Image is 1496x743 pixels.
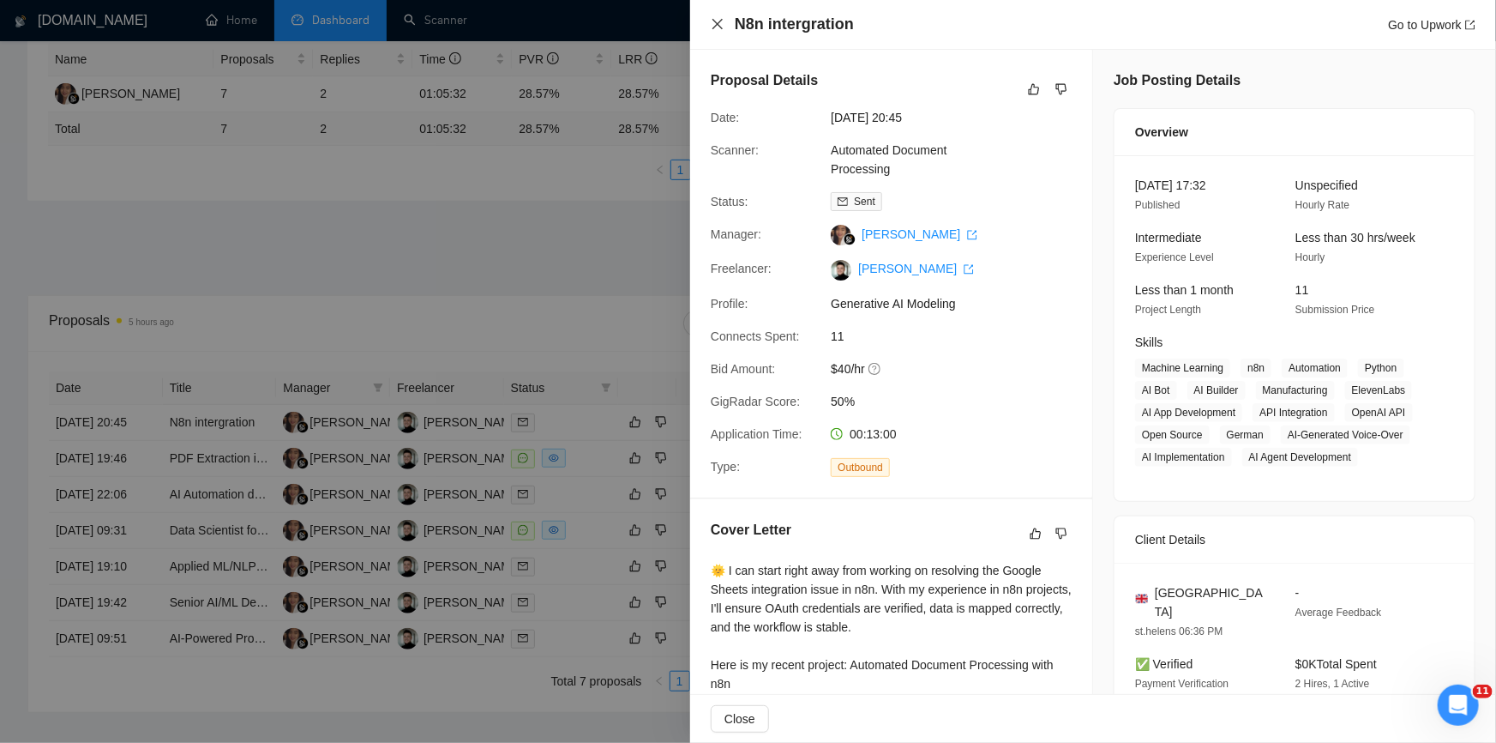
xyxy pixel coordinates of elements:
[1295,178,1358,192] span: Unspecified
[1345,381,1413,400] span: ElevenLabs
[854,196,875,208] span: Sent
[711,143,759,157] span: Scanner:
[1135,231,1202,245] span: Intermediate
[1135,448,1232,467] span: AI Implementation
[1256,381,1335,400] span: Manufacturing
[1055,82,1067,96] span: dislike
[1295,304,1375,316] span: Submission Price
[831,294,1088,313] span: Generative AI Modeling
[1135,304,1201,316] span: Project Length
[1295,199,1349,211] span: Hourly Rate
[1136,593,1148,605] img: 🇬🇧
[868,362,882,376] span: question-circle
[1295,586,1300,600] span: -
[1135,403,1242,422] span: AI App Development
[711,195,748,208] span: Status:
[850,427,897,441] span: 00:13:00
[1473,685,1493,698] span: 11
[831,108,1088,127] span: [DATE] 20:45
[711,70,818,91] h5: Proposal Details
[1241,359,1271,378] span: n8n
[1187,381,1246,400] span: AI Builder
[862,227,977,241] a: [PERSON_NAME] export
[831,260,851,281] img: c1h3_ABWfiZ8vSSYqO92aZhenu0wkEgYXoMpnFHMNc9Tj5AhixlC0nlfvG6Vgja2xj
[1220,426,1271,444] span: German
[711,297,748,311] span: Profile:
[831,143,946,176] a: Automated Document Processing
[1281,426,1410,444] span: AI-Generated Voice-Over
[1388,18,1475,32] a: Go to Upworkexport
[711,17,724,31] span: close
[711,395,800,408] span: GigRadar Score:
[711,262,772,275] span: Freelancer:
[964,264,974,275] span: export
[711,111,739,124] span: Date:
[967,230,977,240] span: export
[858,262,974,275] a: [PERSON_NAME] export
[1295,678,1370,690] span: 2 Hires, 1 Active
[1028,82,1040,96] span: like
[1030,527,1042,541] span: like
[1135,625,1223,637] span: st.helens 06:36 PM
[1114,70,1241,91] h5: Job Posting Details
[1135,657,1193,671] span: ✅ Verified
[1345,403,1413,422] span: OpenAI API
[711,17,724,32] button: Close
[1135,123,1188,142] span: Overview
[711,227,761,241] span: Manager:
[735,14,854,35] h4: N8n intergration
[711,329,800,343] span: Connects Spent:
[1051,79,1072,100] button: dislike
[1242,448,1358,467] span: AI Agent Development
[1135,199,1181,211] span: Published
[831,458,890,477] span: Outbound
[711,520,791,541] h5: Cover Letter
[1438,685,1479,726] iframe: Intercom live chat
[831,392,1088,411] span: 50%
[1155,583,1268,621] span: [GEOGRAPHIC_DATA]
[1135,381,1177,400] span: AI Bot
[1135,283,1234,297] span: Less than 1 month
[711,362,776,376] span: Bid Amount:
[711,705,769,733] button: Close
[831,327,1088,346] span: 11
[844,233,856,245] img: gigradar-bm.png
[1465,20,1475,30] span: export
[1358,359,1403,378] span: Python
[1135,178,1206,192] span: [DATE] 17:32
[1135,516,1454,563] div: Client Details
[711,427,802,441] span: Application Time:
[1135,678,1229,690] span: Payment Verification
[711,460,740,474] span: Type:
[1055,527,1067,541] span: dislike
[1295,607,1382,619] span: Average Feedback
[831,428,843,440] span: clock-circle
[1024,79,1044,100] button: like
[1135,335,1163,349] span: Skills
[1253,403,1334,422] span: API Integration
[1295,283,1309,297] span: 11
[1135,426,1210,444] span: Open Source
[1051,523,1072,544] button: dislike
[724,710,755,728] span: Close
[838,196,848,207] span: mail
[831,359,1088,378] span: $40/hr
[1135,359,1230,378] span: Machine Learning
[1295,657,1377,671] span: $0K Total Spent
[1025,523,1046,544] button: like
[1295,231,1415,245] span: Less than 30 hrs/week
[1295,251,1325,263] span: Hourly
[1135,251,1214,263] span: Experience Level
[1282,359,1348,378] span: Automation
